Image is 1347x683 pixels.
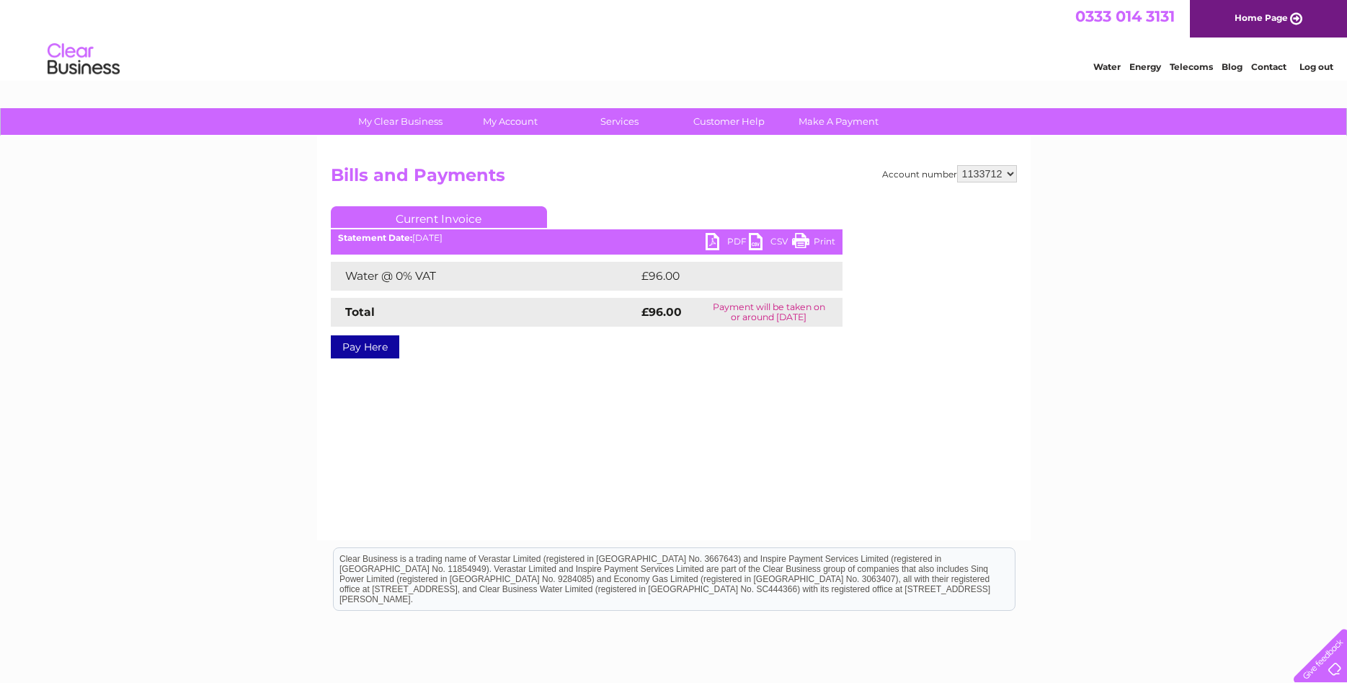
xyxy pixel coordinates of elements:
a: Current Invoice [331,206,547,228]
a: My Account [450,108,569,135]
a: My Clear Business [341,108,460,135]
a: Customer Help [670,108,788,135]
a: CSV [749,233,792,254]
td: Payment will be taken on or around [DATE] [695,298,842,327]
td: Water @ 0% VAT [331,262,638,291]
b: Statement Date: [338,232,412,243]
a: Water [1093,61,1121,72]
a: Pay Here [331,335,399,358]
img: logo.png [47,38,120,81]
a: Make A Payment [779,108,898,135]
a: Blog [1222,61,1242,72]
a: Telecoms [1170,61,1213,72]
h2: Bills and Payments [331,165,1017,193]
a: PDF [706,233,749,254]
a: Log out [1299,61,1333,72]
div: [DATE] [331,233,843,243]
a: Services [560,108,679,135]
div: Account number [882,165,1017,182]
a: 0333 014 3131 [1075,7,1175,25]
a: Contact [1251,61,1286,72]
strong: £96.00 [641,305,682,319]
a: Energy [1129,61,1161,72]
div: Clear Business is a trading name of Verastar Limited (registered in [GEOGRAPHIC_DATA] No. 3667643... [334,8,1015,70]
a: Print [792,233,835,254]
td: £96.00 [638,262,814,291]
strong: Total [345,305,375,319]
